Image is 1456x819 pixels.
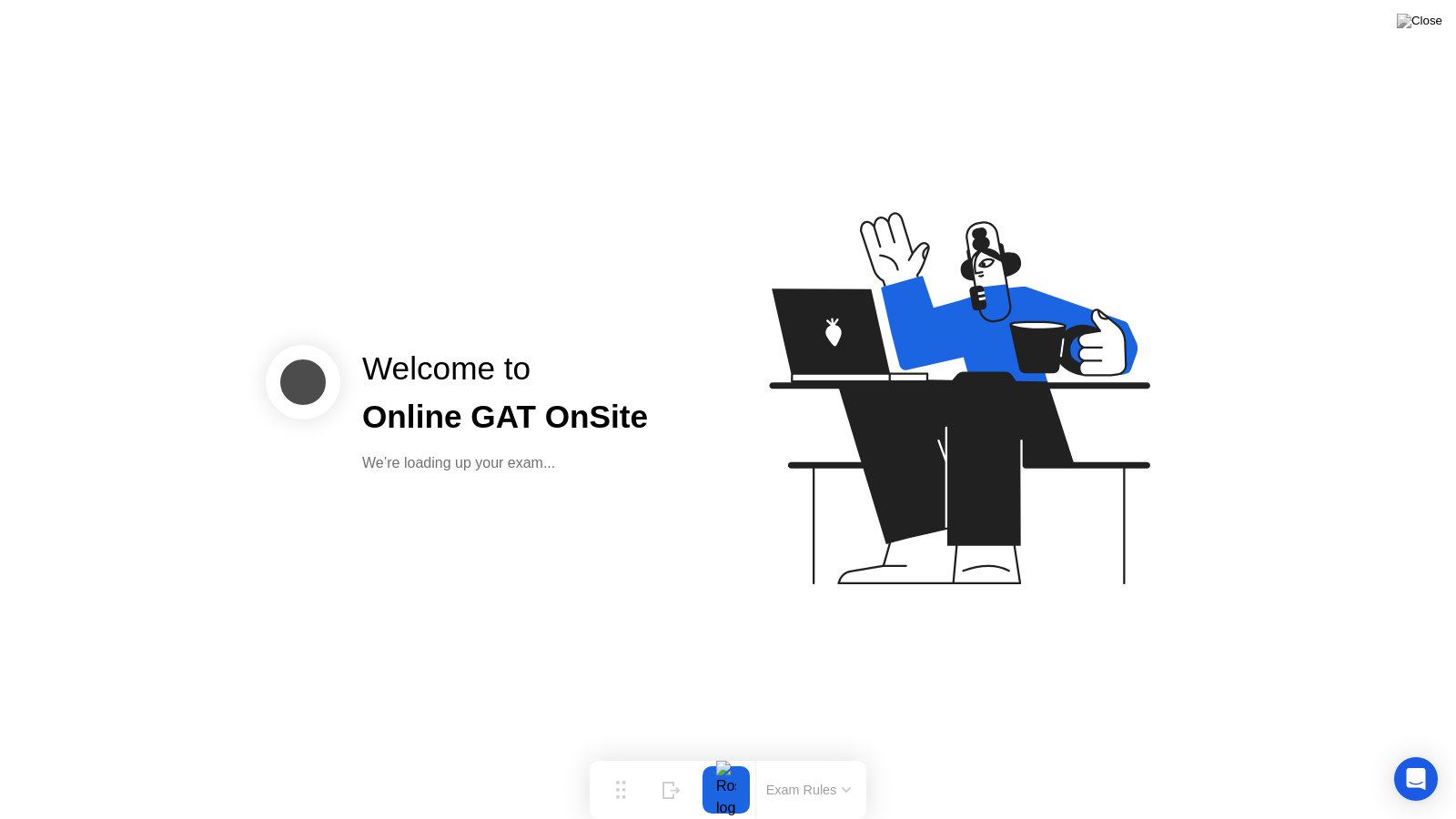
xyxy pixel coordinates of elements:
[362,393,648,441] div: Online GAT OnSite
[761,782,857,798] button: Exam Rules
[1394,757,1438,801] div: Open Intercom Messenger
[1397,14,1442,28] img: Close
[362,452,648,474] div: We’re loading up your exam...
[362,345,648,393] div: Welcome to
